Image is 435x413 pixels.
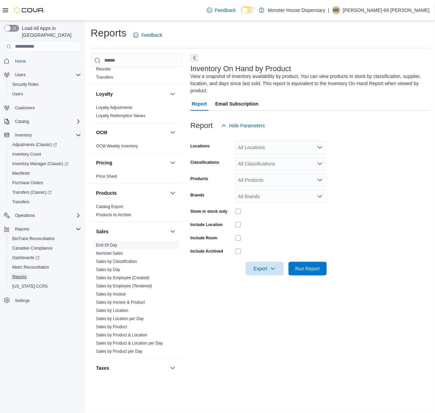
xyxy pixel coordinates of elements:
a: Home [12,57,29,65]
span: Export [250,262,280,275]
span: [US_STATE] CCRS [12,284,48,289]
p: Monster House Dispensary [268,6,325,14]
a: Manifests [10,169,32,177]
button: OCM [169,128,177,137]
a: Transfers [96,75,113,80]
span: Settings [12,296,81,304]
label: Include Room [190,235,217,241]
button: Export [246,262,284,275]
button: Users [7,89,84,99]
p: | [328,6,329,14]
button: Sales [169,227,177,236]
span: Sales by Day [96,267,120,272]
h3: Pricing [96,159,112,166]
span: Users [12,91,23,97]
span: Inventory [12,131,81,139]
span: Dashboards [10,254,81,262]
a: Sales by Invoice [96,292,126,297]
button: Open list of options [317,145,323,150]
span: Inventory Manager (Classic) [10,160,81,168]
button: Open list of options [317,161,323,166]
span: Settings [15,298,30,303]
button: Home [1,56,84,66]
a: Transfers (Classic) [10,188,54,196]
span: Adjustments (Classic) [12,142,57,147]
span: Reports [10,273,81,281]
button: Loyalty [96,91,167,97]
span: Transfers (Classic) [12,190,51,195]
a: Sales by Employee (Tendered) [96,284,152,288]
a: Transfers [10,198,32,206]
button: Next [190,54,199,62]
a: Catalog Export [96,204,123,209]
span: Inventory Count [12,152,41,157]
div: Pricing [91,172,182,183]
button: Purchase Orders [7,178,84,188]
button: Operations [12,211,38,220]
span: Sales by Location per Day [96,316,144,321]
button: Settings [1,295,84,305]
button: Hide Parameters [218,119,268,132]
a: Products to Archive [96,212,131,217]
a: Reports [10,273,29,281]
button: Security Roles [7,80,84,89]
span: Load All Apps in [GEOGRAPHIC_DATA] [19,25,81,38]
p: [PERSON_NAME]-69 [PERSON_NAME] [343,6,430,14]
h1: Reports [91,26,126,40]
button: Reports [12,225,32,233]
a: OCM Weekly Inventory [96,144,138,148]
button: Products [96,190,167,196]
button: Open list of options [317,177,323,183]
span: Operations [12,211,81,220]
a: Itemized Sales [96,251,123,256]
button: BioTrack Reconciliation [7,234,84,243]
a: Feedback [130,28,165,42]
button: Users [12,71,28,79]
span: Inventory [15,132,32,138]
span: Catalog [12,117,81,126]
label: Brands [190,192,204,198]
button: Catalog [12,117,32,126]
span: Report [192,97,207,111]
label: Include Location [190,222,223,227]
a: Price Sheet [96,174,117,179]
span: Manifests [12,171,30,176]
button: Catalog [1,117,84,126]
span: Canadian Compliance [12,245,52,251]
label: Products [190,176,208,181]
div: Products [91,203,182,222]
button: [US_STATE] CCRS [7,282,84,291]
span: Canadian Compliance [10,244,81,252]
span: Home [15,59,26,64]
a: Loyalty Adjustments [96,105,133,110]
a: [US_STATE] CCRS [10,282,50,290]
a: Metrc Reconciliation [10,263,52,271]
span: Reports [15,226,29,232]
a: Transfers (Classic) [7,188,84,197]
a: Sales by Classification [96,259,137,264]
a: Adjustments (Classic) [10,141,60,149]
h3: Inventory On Hand by Product [190,65,291,73]
label: Locations [190,143,210,149]
button: Inventory [12,131,34,139]
div: Maria-69 Herrera [332,6,340,14]
div: Loyalty [91,104,182,123]
label: Include Archived [190,249,223,254]
button: Canadian Compliance [7,243,84,253]
span: Metrc Reconciliation [12,265,49,270]
span: Loyalty Redemption Values [96,113,145,118]
button: Operations [1,211,84,220]
a: End Of Day [96,243,117,248]
h3: Sales [96,228,109,235]
label: Classifications [190,160,219,165]
button: Taxes [96,365,167,371]
span: Home [12,57,81,65]
a: Adjustments (Classic) [7,140,84,149]
button: Metrc Reconciliation [7,263,84,272]
span: Reports [12,225,81,233]
button: Loyalty [169,90,177,98]
span: Sales by Employee (Tendered) [96,283,152,289]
